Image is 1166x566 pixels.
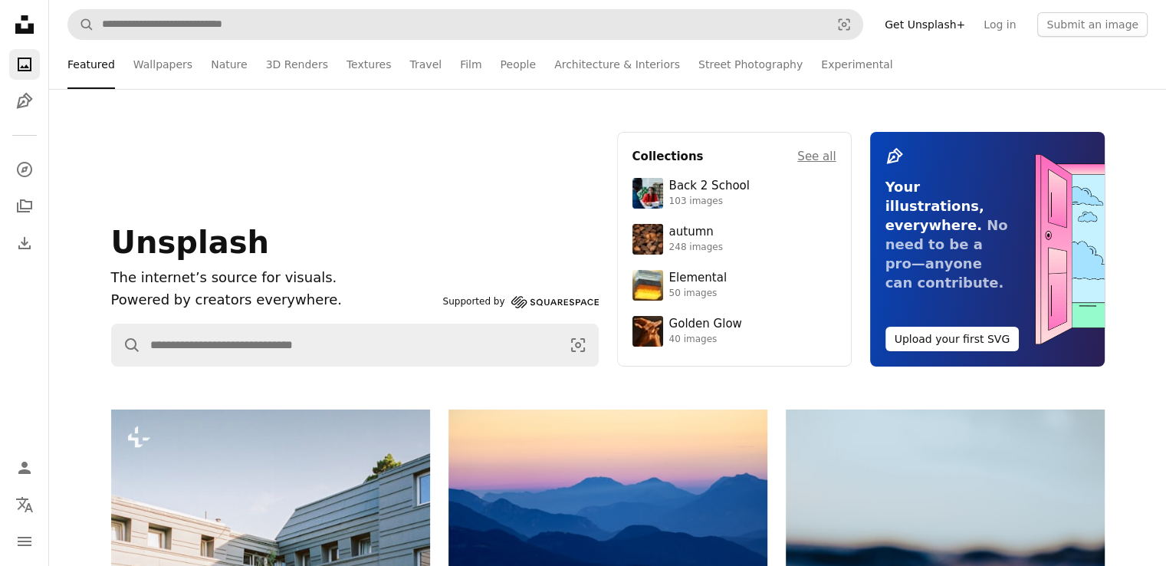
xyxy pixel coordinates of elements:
[9,489,40,520] button: Language
[9,228,40,258] a: Download History
[826,10,862,39] button: Visual search
[9,49,40,80] a: Photos
[632,224,836,255] a: autumn248 images
[554,40,680,89] a: Architecture & Interiors
[669,317,742,332] div: Golden Glow
[443,293,599,311] a: Supported by
[669,196,750,208] div: 103 images
[67,9,863,40] form: Find visuals sitewide
[133,40,192,89] a: Wallpapers
[9,154,40,185] a: Explore
[347,40,392,89] a: Textures
[112,324,141,366] button: Search Unsplash
[885,179,984,233] span: Your illustrations, everywhere.
[821,40,892,89] a: Experimental
[9,452,40,483] a: Log in / Sign up
[632,178,836,209] a: Back 2 School103 images
[669,179,750,194] div: Back 2 School
[632,270,663,301] img: premium_photo-1751985761161-8a269d884c29
[501,40,537,89] a: People
[409,40,442,89] a: Travel
[669,334,742,346] div: 40 images
[669,225,723,240] div: autumn
[632,178,663,209] img: premium_photo-1683135218355-6d72011bf303
[632,316,663,347] img: premium_photo-1754759085924-d6c35cb5b7a4
[9,526,40,557] button: Menu
[669,288,727,300] div: 50 images
[460,40,481,89] a: Film
[669,242,723,254] div: 248 images
[974,12,1025,37] a: Log in
[68,10,94,39] button: Search Unsplash
[632,147,704,166] h4: Collections
[669,271,727,286] div: Elemental
[632,316,836,347] a: Golden Glow40 images
[885,327,1020,351] button: Upload your first SVG
[875,12,974,37] a: Get Unsplash+
[111,289,437,311] p: Powered by creators everywhere.
[266,40,328,89] a: 3D Renders
[632,270,836,301] a: Elemental50 images
[9,86,40,117] a: Illustrations
[9,191,40,222] a: Collections
[211,40,247,89] a: Nature
[111,225,269,260] span: Unsplash
[111,267,437,289] h1: The internet’s source for visuals.
[448,502,767,515] a: Layered blue mountains under a pastel sky
[632,224,663,255] img: photo-1637983927634-619de4ccecac
[698,40,803,89] a: Street Photography
[558,324,598,366] button: Visual search
[9,9,40,43] a: Home — Unsplash
[111,324,599,367] form: Find visuals sitewide
[885,217,1008,291] span: No need to be a pro—anyone can contribute.
[797,147,836,166] a: See all
[1037,12,1148,37] button: Submit an image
